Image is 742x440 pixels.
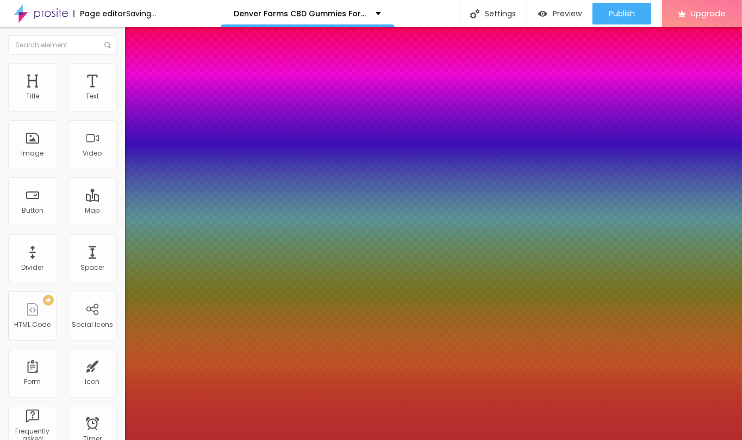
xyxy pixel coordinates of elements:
[538,9,547,18] img: view-1.svg
[24,378,41,386] div: Form
[553,9,582,18] span: Preview
[609,9,635,18] span: Publish
[22,207,43,214] div: Button
[86,92,99,100] div: Text
[593,3,651,24] button: Publish
[22,264,44,271] div: Divider
[8,35,117,55] input: Search element
[15,321,51,329] div: HTML Code
[104,42,111,48] img: Icone
[234,10,367,17] p: Denver Farms CBD Gummies For Pain
[85,378,100,386] div: Icon
[83,150,102,157] div: Video
[73,10,126,17] div: Page editor
[80,264,104,271] div: Spacer
[690,9,726,18] span: Upgrade
[26,92,39,100] div: Title
[72,321,113,329] div: Social Icons
[85,207,100,214] div: Map
[470,9,479,18] img: Icone
[527,3,593,24] button: Preview
[22,150,44,157] div: Image
[126,10,156,17] div: Saving...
